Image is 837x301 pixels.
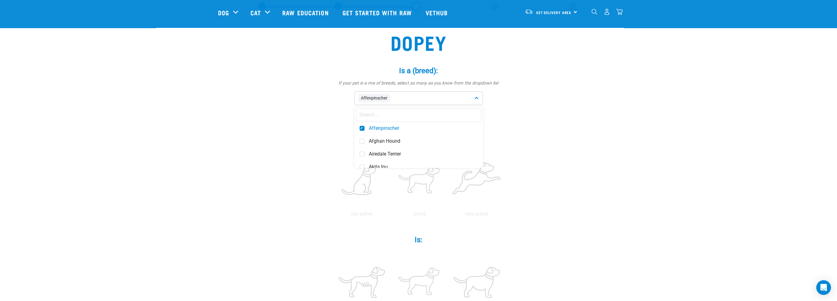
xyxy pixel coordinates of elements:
p: How energetic and/or active is your pet? [327,136,510,143]
p: not active [334,210,389,218]
a: Get started with Raw [336,0,420,25]
img: home-icon@2x.png [616,9,623,15]
label: Is: [327,234,510,245]
p: active [392,210,447,218]
div: Open Intercom Messenger [816,280,831,295]
span: Airedale Terrier [369,151,478,157]
a: Cat [250,8,261,17]
img: van-moving.png [525,9,533,14]
a: Vethub [420,0,456,25]
label: Is a (breed): [327,65,510,76]
span: Afghan Hound [369,138,478,144]
span: Affenpinscher [369,125,478,131]
p: If your pet is a mix of breeds, select as many as you know from the dropdown list [327,80,510,87]
span: Akita Inu [369,164,478,170]
p: very active [449,210,504,218]
span: Affenpinscher [358,94,390,102]
a: Dog [218,8,229,17]
span: Set Delivery Area [536,11,572,13]
a: Raw Education [276,0,336,25]
img: user.png [604,9,610,15]
input: Search... [356,108,481,122]
img: home-icon-1@2x.png [591,9,597,15]
h2: Dopey [332,31,506,53]
label: Is: [327,122,510,133]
